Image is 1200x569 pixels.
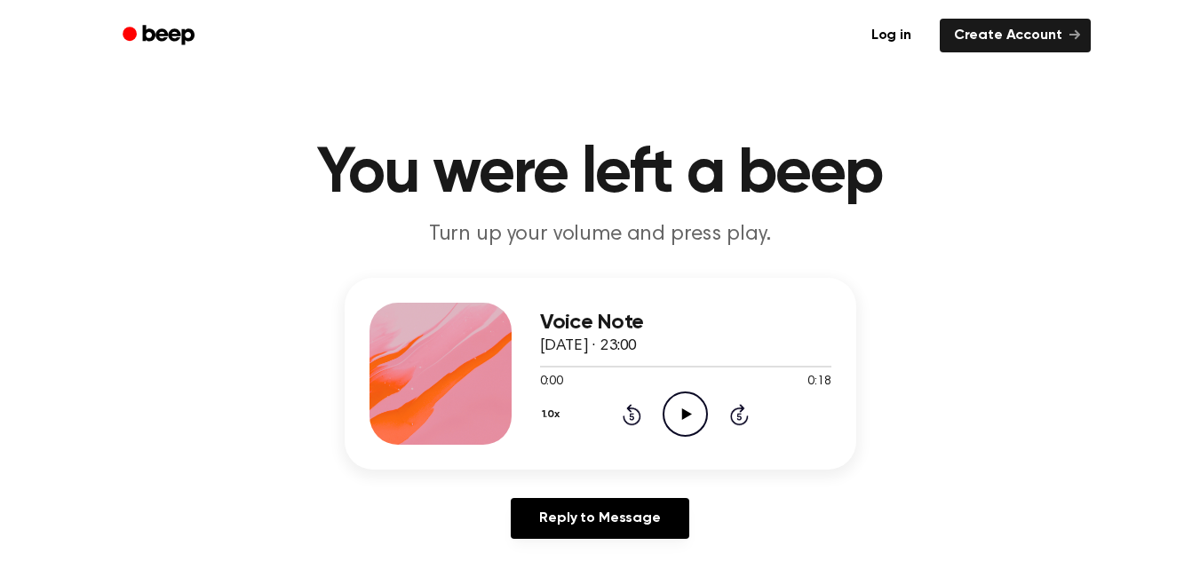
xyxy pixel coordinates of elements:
[807,373,830,391] span: 0:18
[540,311,831,335] h3: Voice Note
[940,19,1091,52] a: Create Account
[110,19,211,53] a: Beep
[511,498,688,539] a: Reply to Message
[540,399,567,430] button: 1.0x
[854,15,929,56] a: Log in
[540,373,563,391] span: 0:00
[540,338,638,354] span: [DATE] · 23:00
[146,142,1055,206] h1: You were left a beep
[259,220,942,249] p: Turn up your volume and press play.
